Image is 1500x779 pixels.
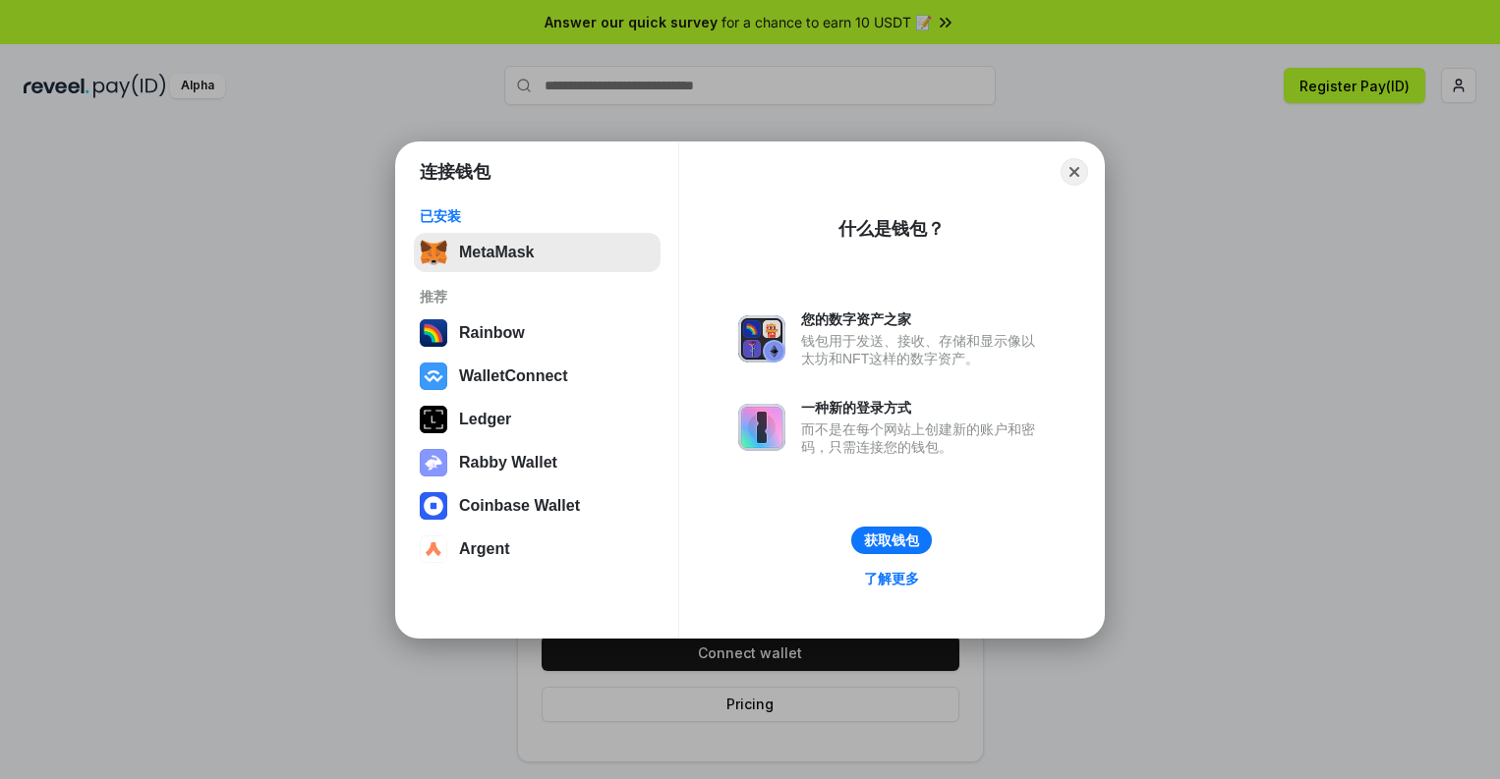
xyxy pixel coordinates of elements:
button: Rainbow [414,313,661,353]
div: 钱包用于发送、接收、存储和显示像以太坊和NFT这样的数字资产。 [801,332,1045,367]
div: Ledger [459,411,511,428]
h1: 连接钱包 [420,160,490,184]
img: svg+xml,%3Csvg%20width%3D%2228%22%20height%3D%2228%22%20viewBox%3D%220%200%2028%2028%22%20fill%3D... [420,492,447,520]
a: 了解更多 [852,566,931,591]
img: svg+xml,%3Csvg%20width%3D%2228%22%20height%3D%2228%22%20viewBox%3D%220%200%2028%2028%22%20fill%3D... [420,535,447,563]
button: Coinbase Wallet [414,486,661,526]
button: WalletConnect [414,357,661,396]
button: MetaMask [414,233,661,272]
div: 什么是钱包？ [838,217,945,241]
button: Close [1061,158,1088,186]
img: svg+xml,%3Csvg%20xmlns%3D%22http%3A%2F%2Fwww.w3.org%2F2000%2Fsvg%22%20fill%3D%22none%22%20viewBox... [420,449,447,476]
img: svg+xml,%3Csvg%20xmlns%3D%22http%3A%2F%2Fwww.w3.org%2F2000%2Fsvg%22%20fill%3D%22none%22%20viewBox... [738,404,785,451]
img: svg+xml,%3Csvg%20fill%3D%22none%22%20height%3D%2233%22%20viewBox%3D%220%200%2035%2033%22%20width%... [420,239,447,266]
div: 获取钱包 [864,531,919,549]
img: svg+xml,%3Csvg%20xmlns%3D%22http%3A%2F%2Fwww.w3.org%2F2000%2Fsvg%22%20width%3D%2228%22%20height%3... [420,406,447,433]
div: 您的数字资产之家 [801,310,1045,328]
div: 推荐 [420,288,655,306]
div: Coinbase Wallet [459,497,580,515]
img: svg+xml,%3Csvg%20width%3D%22120%22%20height%3D%22120%22%20viewBox%3D%220%200%20120%20120%22%20fil... [420,319,447,347]
div: Rabby Wallet [459,454,557,472]
button: Argent [414,529,661,569]
div: 了解更多 [864,570,919,587]
button: Rabby Wallet [414,443,661,482]
button: Ledger [414,400,661,439]
div: MetaMask [459,244,534,261]
div: 而不是在每个网站上创建新的账户和密码，只需连接您的钱包。 [801,420,1045,456]
div: Argent [459,540,510,558]
img: svg+xml,%3Csvg%20xmlns%3D%22http%3A%2F%2Fwww.w3.org%2F2000%2Fsvg%22%20fill%3D%22none%22%20viewBox... [738,315,785,362]
div: 已安装 [420,207,655,225]
div: WalletConnect [459,367,568,385]
div: Rainbow [459,324,525,342]
img: svg+xml,%3Csvg%20width%3D%2228%22%20height%3D%2228%22%20viewBox%3D%220%200%2028%2028%22%20fill%3D... [420,362,447,390]
div: 一种新的登录方式 [801,399,1045,417]
button: 获取钱包 [851,527,932,554]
